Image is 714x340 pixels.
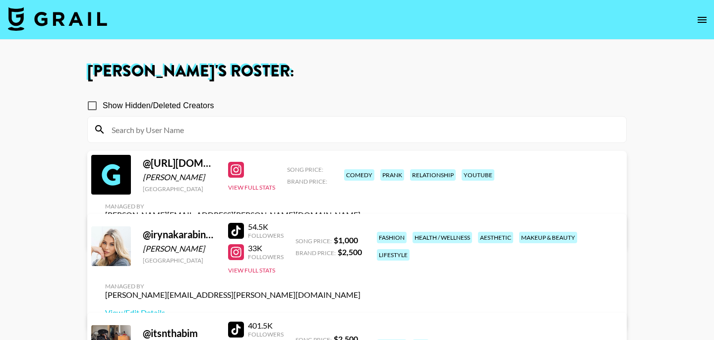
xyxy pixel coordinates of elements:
[8,7,107,31] img: Grail Talent
[410,169,456,181] div: relationship
[296,237,332,245] span: Song Price:
[338,247,362,257] strong: $ 2,500
[462,169,494,181] div: youtube
[87,64,627,79] h1: [PERSON_NAME] 's Roster:
[248,321,284,331] div: 401.5K
[248,243,284,253] div: 33K
[105,203,360,210] div: Managed By
[287,178,327,185] span: Brand Price:
[248,222,284,232] div: 54.5K
[296,249,336,257] span: Brand Price:
[106,122,620,137] input: Search by User Name
[105,210,360,220] div: [PERSON_NAME][EMAIL_ADDRESS][PERSON_NAME][DOMAIN_NAME]
[344,169,374,181] div: comedy
[380,169,404,181] div: prank
[377,249,410,261] div: lifestyle
[228,267,275,274] button: View Full Stats
[228,184,275,191] button: View Full Stats
[103,100,214,112] span: Show Hidden/Deleted Creators
[248,253,284,261] div: Followers
[692,10,712,30] button: open drawer
[413,232,472,243] div: health / wellness
[143,327,216,340] div: @ itsnthabim
[143,257,216,264] div: [GEOGRAPHIC_DATA]
[478,232,513,243] div: aesthetic
[143,244,216,254] div: [PERSON_NAME]
[519,232,577,243] div: makeup & beauty
[334,235,358,245] strong: $ 1,000
[105,308,360,318] a: View/Edit Details
[143,157,216,169] div: @ [URL][DOMAIN_NAME]
[143,185,216,193] div: [GEOGRAPHIC_DATA]
[377,232,407,243] div: fashion
[248,232,284,239] div: Followers
[143,228,216,241] div: @ irynakarabinovych
[105,282,360,290] div: Managed By
[105,290,360,300] div: [PERSON_NAME][EMAIL_ADDRESS][PERSON_NAME][DOMAIN_NAME]
[248,331,284,338] div: Followers
[287,166,323,173] span: Song Price:
[143,172,216,182] div: [PERSON_NAME]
